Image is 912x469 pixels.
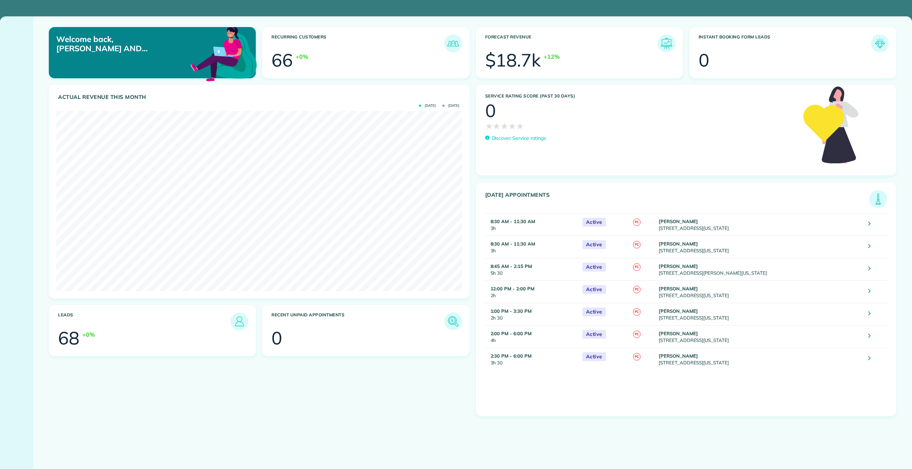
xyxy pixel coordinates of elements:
[491,308,532,314] strong: 1:00 PM - 3:30 PM
[485,258,579,280] td: 5h 30
[659,308,698,314] strong: [PERSON_NAME]
[491,331,532,336] strong: 2:00 PM - 6:00 PM
[485,120,493,132] span: ★
[633,218,641,226] span: FC
[582,218,606,227] span: Active
[582,330,606,339] span: Active
[657,213,863,236] td: [STREET_ADDRESS][US_STATE]
[271,312,444,330] h3: Recent unpaid appointments
[491,241,535,247] strong: 8:30 AM - 11:30 AM
[516,120,524,132] span: ★
[58,312,230,330] h3: Leads
[485,102,496,120] div: 0
[657,236,863,258] td: [STREET_ADDRESS][US_STATE]
[296,52,308,61] div: +0%
[582,285,606,294] span: Active
[442,104,459,107] span: [DATE]
[485,280,579,303] td: 2h
[659,218,698,224] strong: [PERSON_NAME]
[582,307,606,316] span: Active
[82,330,95,339] div: +0%
[485,94,797,99] h3: Service Rating score (past 30 days)
[633,308,641,316] span: FC
[582,263,606,272] span: Active
[485,236,579,258] td: 3h
[491,353,532,359] strong: 2:30 PM - 6:00 PM
[873,36,887,51] img: icon_form_leads-04211a6a04a5b2264e4ee56bc0799ec3eb69b7e499cbb523a139df1d13a81ae0.png
[659,263,698,269] strong: [PERSON_NAME]
[657,303,863,325] td: [STREET_ADDRESS][US_STATE]
[659,353,698,359] strong: [PERSON_NAME]
[582,240,606,249] span: Active
[657,348,863,370] td: [STREET_ADDRESS][US_STATE]
[544,52,560,61] div: +12%
[446,36,460,51] img: icon_recurring_customers-cf858462ba22bcd05b5a5880d41d6543d210077de5bb9ebc9590e49fd87d84ed.png
[492,135,546,142] p: Discover Service ratings
[485,325,579,348] td: 4h
[659,286,698,291] strong: [PERSON_NAME]
[633,331,641,338] span: FC
[659,331,698,336] strong: [PERSON_NAME]
[633,286,641,293] span: FC
[699,35,871,52] h3: Instant Booking Form Leads
[657,325,863,348] td: [STREET_ADDRESS][US_STATE]
[491,218,535,224] strong: 8:30 AM - 11:30 AM
[657,280,863,303] td: [STREET_ADDRESS][US_STATE]
[633,241,641,248] span: FC
[485,213,579,236] td: 3h
[58,329,79,347] div: 68
[491,286,534,291] strong: 12:00 PM - 2:00 PM
[446,314,460,328] img: icon_unpaid_appointments-47b8ce3997adf2238b356f14209ab4cced10bd1f174958f3ca8f1d0dd7fffeee.png
[699,51,709,69] div: 0
[659,241,698,247] strong: [PERSON_NAME]
[659,36,674,51] img: icon_forecast_revenue-8c13a41c7ed35a8dcfafea3cbb826a0462acb37728057bba2d056411b612bbbe.png
[501,120,508,132] span: ★
[657,258,863,280] td: [STREET_ADDRESS][PERSON_NAME][US_STATE]
[56,35,191,53] p: Welcome back, [PERSON_NAME] AND [PERSON_NAME]!
[485,51,541,69] div: $18.7k
[582,352,606,361] span: Active
[189,19,258,88] img: dashboard_welcome-42a62b7d889689a78055ac9021e634bf52bae3f8056760290aed330b23ab8690.png
[491,263,532,269] strong: 8:45 AM - 2:15 PM
[485,303,579,325] td: 2h 30
[485,135,546,142] a: Discover Service ratings
[232,314,247,328] img: icon_leads-1bed01f49abd5b7fead27621c3d59655bb73ed531f8eeb49469d10e621d6b896.png
[419,104,436,107] span: [DATE]
[508,120,516,132] span: ★
[871,192,885,206] img: icon_todays_appointments-901f7ab196bb0bea1936b74009e4eb5ffbc2d2711fa7634e0d609ed5ef32b18b.png
[485,35,658,52] h3: Forecast Revenue
[271,329,282,347] div: 0
[493,120,501,132] span: ★
[485,192,870,208] h3: [DATE] Appointments
[633,353,641,360] span: FC
[271,35,444,52] h3: Recurring Customers
[633,263,641,271] span: FC
[58,94,462,100] h3: Actual Revenue this month
[271,51,293,69] div: 66
[485,348,579,370] td: 3h 30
